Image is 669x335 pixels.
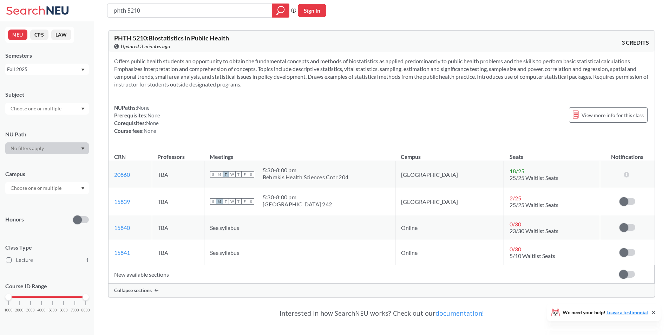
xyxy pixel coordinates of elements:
label: Lecture [6,256,89,265]
div: NU Path [5,130,89,138]
span: 1 [86,256,89,264]
div: Dropdown arrow [5,103,89,115]
svg: Dropdown arrow [81,69,85,71]
p: Course ID Range [5,282,89,290]
th: Meetings [204,146,395,161]
div: Collapse sections [109,284,655,297]
a: 15840 [114,224,130,231]
div: Behrakis Health Sciences Cntr 204 [263,174,348,181]
td: TBA [152,215,204,240]
span: T [223,198,229,205]
div: Campus [5,170,89,178]
span: 6000 [59,308,68,312]
span: F [242,171,248,178]
span: T [235,198,242,205]
a: 15839 [114,198,130,205]
span: See syllabus [210,249,239,256]
td: New available sections [109,265,600,284]
div: Fall 2025Dropdown arrow [5,64,89,75]
input: Choose one or multiple [7,184,66,192]
button: Sign In [298,4,326,17]
span: T [235,171,242,178]
span: 8000 [81,308,90,312]
span: 3000 [26,308,35,312]
button: LAW [51,30,71,40]
span: See syllabus [210,224,239,231]
span: 5000 [48,308,57,312]
span: 5/10 Waitlist Seats [510,252,555,259]
p: Honors [5,215,24,224]
svg: magnifying glass [276,6,285,15]
span: 4000 [37,308,46,312]
svg: Dropdown arrow [81,187,85,190]
td: [GEOGRAPHIC_DATA] [395,161,504,188]
div: Fall 2025 [7,65,80,73]
div: CRN [114,153,126,161]
svg: Dropdown arrow [81,108,85,110]
a: 20860 [114,171,130,178]
span: 2000 [15,308,24,312]
td: Online [395,215,504,240]
span: 25/25 Waitlist Seats [510,201,558,208]
span: None [137,104,150,111]
th: Notifications [600,146,654,161]
button: CPS [30,30,48,40]
span: Collapse sections [114,287,152,294]
td: TBA [152,188,204,215]
span: Class Type [5,244,89,251]
span: Updated 3 minutes ago [121,43,170,50]
input: Class, professor, course number, "phrase" [113,5,267,17]
th: Professors [152,146,204,161]
div: Semesters [5,52,89,59]
span: PHTH 5210 : Biostatistics in Public Health [114,34,229,42]
span: W [229,171,235,178]
div: Dropdown arrow [5,182,89,194]
span: We need your help! [563,310,648,315]
span: 25/25 Waitlist Seats [510,174,558,181]
td: TBA [152,161,204,188]
a: documentation! [435,309,484,317]
div: Dropdown arrow [5,142,89,154]
span: 23/30 Waitlist Seats [510,227,558,234]
span: 3 CREDITS [622,39,649,46]
span: F [242,198,248,205]
a: 15841 [114,249,130,256]
span: 0 / 30 [510,246,521,252]
span: 2 / 25 [510,195,521,201]
span: None [147,112,160,118]
button: NEU [8,30,27,40]
div: Subject [5,91,89,98]
span: M [216,171,223,178]
span: W [229,198,235,205]
span: 1000 [4,308,13,312]
span: 0 / 30 [510,221,521,227]
span: View more info for this class [582,111,644,120]
span: S [210,198,216,205]
section: Offers public health students an opportunity to obtain the fundamental concepts and methods of bi... [114,57,649,88]
span: 18 / 25 [510,168,524,174]
td: TBA [152,240,204,265]
span: T [223,171,229,178]
span: S [248,171,254,178]
span: 7000 [71,308,79,312]
span: None [144,128,156,134]
div: [GEOGRAPHIC_DATA] 242 [263,201,332,208]
a: Leave a testimonial [606,309,648,315]
svg: Dropdown arrow [81,147,85,150]
div: Interested in how SearchNEU works? Check out our [108,303,655,323]
td: Online [395,240,504,265]
th: Campus [395,146,504,161]
div: magnifying glass [272,4,289,18]
th: Seats [504,146,600,161]
div: NUPaths: Prerequisites: Corequisites: Course fees: [114,104,160,135]
td: [GEOGRAPHIC_DATA] [395,188,504,215]
div: 5:30 - 8:00 pm [263,167,348,174]
div: 5:30 - 8:00 pm [263,194,332,201]
span: None [146,120,159,126]
span: S [248,198,254,205]
span: M [216,198,223,205]
input: Choose one or multiple [7,104,66,113]
span: S [210,171,216,178]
